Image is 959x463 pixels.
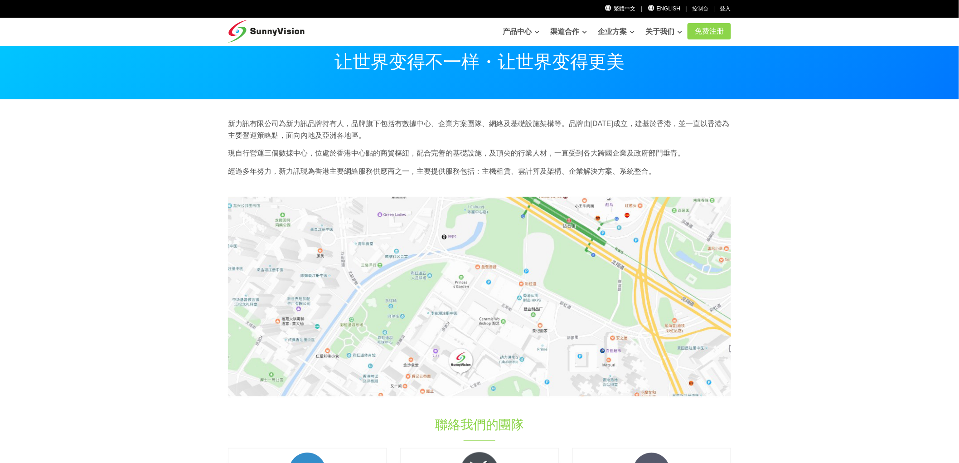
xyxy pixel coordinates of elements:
[228,53,731,71] p: 让世界变得不一样・让世界变得更美
[329,416,630,434] h1: 聯絡我們的團隊
[228,147,731,159] p: 現自行營運三個數據中心，位處於香港中心點的商貿樞紐，配合完善的基礎設施，及頂尖的行業人材，一直受到各大跨國企業及政府部門垂青。
[714,5,715,13] li: |
[550,23,587,41] a: 渠道合作
[228,166,731,177] p: 經過多年努力，新力訊現為香港主要網絡服務供應商之一，主要提供服務包括：主機租賃、雲計算及架構、企業解決方案、系統整合。
[641,5,642,13] li: |
[692,5,708,12] a: 控制台
[605,5,636,12] a: 繁體中文
[647,5,680,12] a: English
[686,5,687,13] li: |
[228,197,731,397] img: How to visit SunnyVision?
[688,23,731,39] a: 免费注册
[228,118,731,141] p: 新力訊有限公司為新力訊品牌持有人，品牌旗下包括有數據中心、企業方案團隊、網絡及基礎設施架構等。品牌由[DATE]成立，建基於香港，並一直以香港為主要營運策略點，面向內地及亞洲各地區。
[503,23,539,41] a: 产品中心
[598,23,634,41] a: 企业方案
[645,23,682,41] a: 关于我们
[720,5,731,12] a: 登入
